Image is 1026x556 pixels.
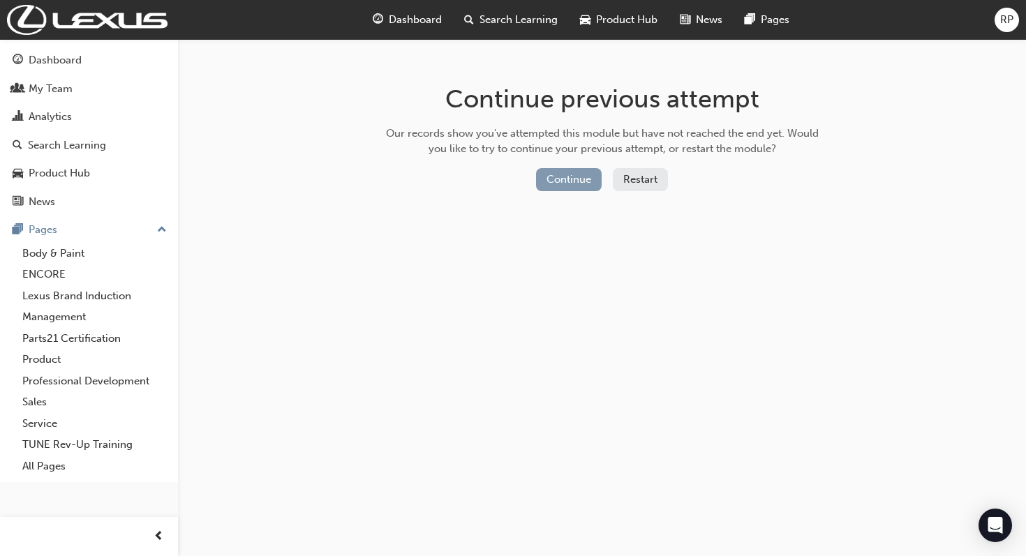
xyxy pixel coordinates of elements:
[13,140,22,152] span: search-icon
[696,12,722,28] span: News
[381,126,824,157] div: Our records show you've attempted this module but have not reached the end yet. Would you like to...
[6,76,172,102] a: My Team
[734,6,801,34] a: pages-iconPages
[13,167,23,180] span: car-icon
[13,54,23,67] span: guage-icon
[29,52,82,68] div: Dashboard
[17,349,172,370] a: Product
[154,528,164,546] span: prev-icon
[157,221,167,239] span: up-icon
[17,413,172,435] a: Service
[669,6,734,34] a: news-iconNews
[17,370,172,392] a: Professional Development
[6,189,172,215] a: News
[745,11,755,29] span: pages-icon
[17,264,172,285] a: ENCORE
[6,104,172,130] a: Analytics
[761,12,789,28] span: Pages
[6,160,172,186] a: Product Hub
[680,11,690,29] span: news-icon
[29,109,72,125] div: Analytics
[453,6,569,34] a: search-iconSearch Learning
[29,222,57,238] div: Pages
[17,434,172,456] a: TUNE Rev-Up Training
[979,509,1012,542] div: Open Intercom Messenger
[17,328,172,350] a: Parts21 Certification
[13,196,23,209] span: news-icon
[6,45,172,217] button: DashboardMy TeamAnalyticsSearch LearningProduct HubNews
[28,137,106,153] div: Search Learning
[29,81,73,97] div: My Team
[381,84,824,114] h1: Continue previous attempt
[13,83,23,96] span: people-icon
[29,165,90,181] div: Product Hub
[580,11,590,29] span: car-icon
[17,243,172,264] a: Body & Paint
[1000,12,1013,28] span: RP
[362,6,453,34] a: guage-iconDashboard
[29,194,55,210] div: News
[464,11,474,29] span: search-icon
[17,456,172,477] a: All Pages
[6,133,172,158] a: Search Learning
[995,8,1019,32] button: RP
[596,12,657,28] span: Product Hub
[17,306,172,328] a: Management
[6,47,172,73] a: Dashboard
[569,6,669,34] a: car-iconProduct Hub
[613,168,668,191] button: Restart
[536,168,602,191] button: Continue
[389,12,442,28] span: Dashboard
[17,285,172,307] a: Lexus Brand Induction
[7,5,168,35] img: Trak
[17,391,172,413] a: Sales
[13,111,23,123] span: chart-icon
[13,224,23,236] span: pages-icon
[6,217,172,243] button: Pages
[479,12,558,28] span: Search Learning
[373,11,383,29] span: guage-icon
